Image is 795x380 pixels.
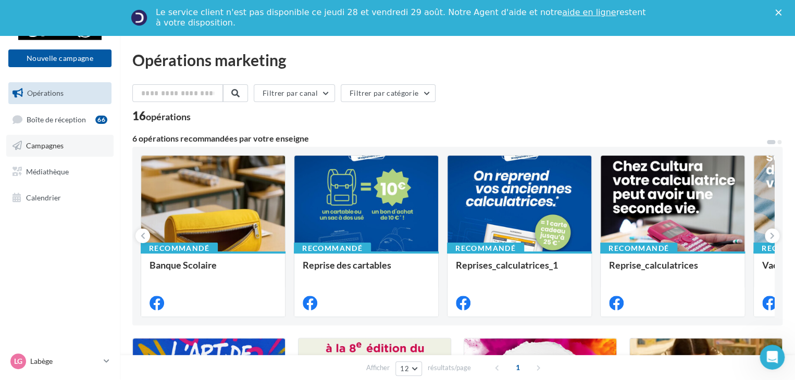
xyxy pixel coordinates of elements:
span: Reprises_calculatrices_1 [456,259,558,271]
div: Opérations marketing [132,52,782,68]
a: Opérations [6,82,114,104]
p: Labège [30,356,100,366]
a: Médiathèque [6,161,114,183]
div: Recommandé [294,243,371,254]
span: Afficher [366,363,390,373]
span: Lg [14,356,22,366]
span: Reprise des cartables [303,259,391,271]
div: Le service client n'est pas disponible ce jeudi 28 et vendredi 29 août. Notre Agent d'aide et not... [156,7,648,28]
span: Campagnes [26,141,64,150]
div: 16 [132,110,191,122]
span: Opérations [27,88,64,97]
button: Nouvelle campagne [8,49,111,67]
button: 12 [395,361,422,376]
span: Boîte de réception [27,115,86,123]
span: Banque Scolaire [150,259,217,271]
a: aide en ligne [562,7,616,17]
span: 1 [510,359,526,376]
div: 6 opérations recommandées par votre enseigne [132,134,766,143]
span: Médiathèque [26,167,69,176]
a: Campagnes [6,135,114,157]
button: Filtrer par canal [254,84,335,102]
a: Boîte de réception66 [6,108,114,131]
div: opérations [146,112,191,121]
button: Filtrer par catégorie [341,84,436,102]
span: Calendrier [26,193,61,201]
span: résultats/page [428,363,471,373]
div: Recommandé [600,243,677,254]
div: Recommandé [447,243,524,254]
div: Fermer [775,9,786,16]
a: Calendrier [6,187,114,209]
img: Profile image for Service-Client [131,9,147,26]
span: 12 [400,364,409,373]
div: Recommandé [141,243,218,254]
a: Lg Labège [8,351,111,371]
iframe: Intercom live chat [760,345,785,370]
div: 66 [95,116,107,124]
span: Reprise_calculatrices [609,259,698,271]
